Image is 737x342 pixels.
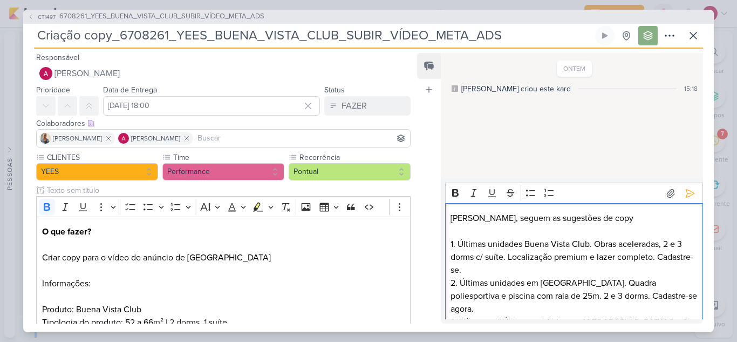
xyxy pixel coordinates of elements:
div: Colaboradores [36,118,411,129]
button: Performance [162,163,284,180]
p: [PERSON_NAME], seguem as sugestões de copy [451,212,697,225]
label: Prioridade [36,85,70,95]
div: Editor toolbar [36,196,411,217]
label: Recorrência [298,152,411,163]
img: Alessandra Gomes [39,67,52,80]
div: Editor toolbar [445,183,703,204]
p: 1. Últimas unidades Buena Vista Club. Obras aceleradas, 2 e 3 dorms c/ suíte. Localização premium... [451,238,697,277]
label: CLIENTES [46,152,158,163]
button: Pontual [289,163,411,180]
div: 15:18 [684,84,698,93]
label: Status [324,85,345,95]
img: Iara Santos [40,133,51,144]
span: m² | 2 dorms. 1 suíte [153,317,227,328]
p: Criar copy para o vídeo de anúncio de [GEOGRAPHIC_DATA] [42,225,405,264]
span: [PERSON_NAME] [131,133,180,143]
div: FAZER [342,99,367,112]
span: [PERSON_NAME] [53,133,102,143]
label: Data de Entrega [103,85,157,95]
div: Ligar relógio [600,31,609,40]
button: YEES [36,163,158,180]
p: 2. Últimas unidades em [GEOGRAPHIC_DATA]. Quadra poliesportiva e piscina com raia de 25m. 2 e 3 d... [451,277,697,316]
button: [PERSON_NAME] [36,64,411,83]
label: Time [172,152,284,163]
img: Alessandra Gomes [118,133,129,144]
span: [PERSON_NAME] [54,67,120,80]
input: Select a date [103,96,320,116]
button: FAZER [324,96,411,116]
div: [PERSON_NAME] criou este kard [461,83,571,95]
input: Kard Sem Título [34,26,593,45]
input: Buscar [195,132,408,145]
strong: O que fazer? [42,226,91,237]
p: 3. Não perca! Últimas unidades em [GEOGRAPHIC_DATA] 2 e 3 dorms, quadra poliesportiva e piscina. ... [451,316,697,341]
input: Texto sem título [45,185,411,196]
label: Responsável [36,53,79,62]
